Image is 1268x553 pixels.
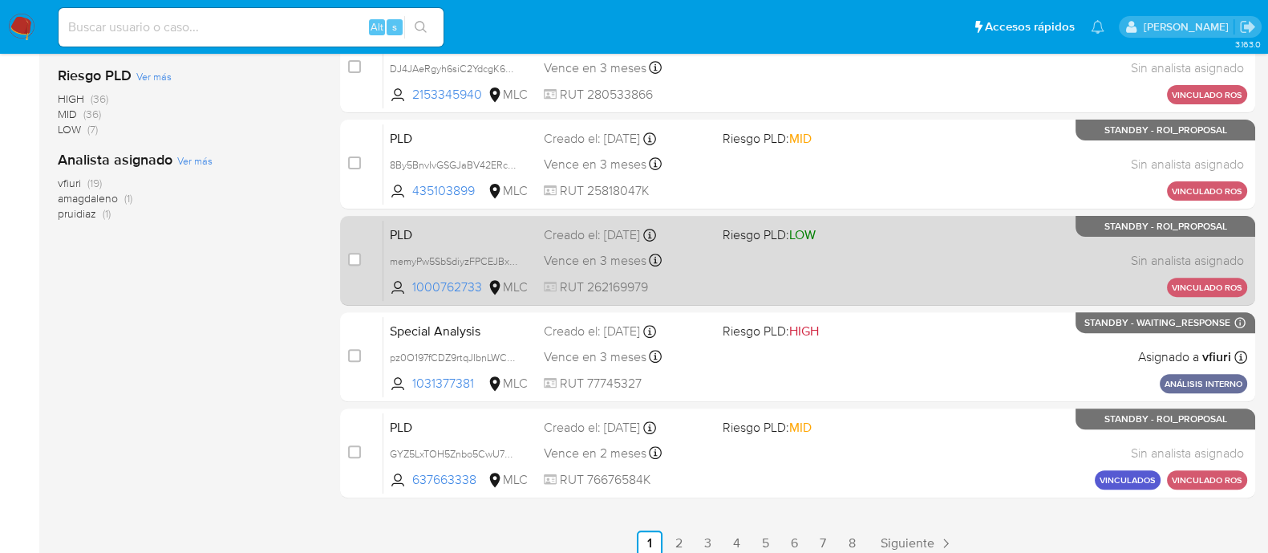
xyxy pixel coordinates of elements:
[1091,20,1104,34] a: Notificaciones
[392,19,397,35] span: s
[1239,18,1256,35] a: Salir
[404,16,437,39] button: search-icon
[985,18,1075,35] span: Accesos rápidos
[59,17,444,38] input: Buscar usuario o caso...
[1143,19,1234,35] p: rociodaniela.benavidescatalan@mercadolibre.cl
[371,19,383,35] span: Alt
[1234,38,1260,51] span: 3.163.0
